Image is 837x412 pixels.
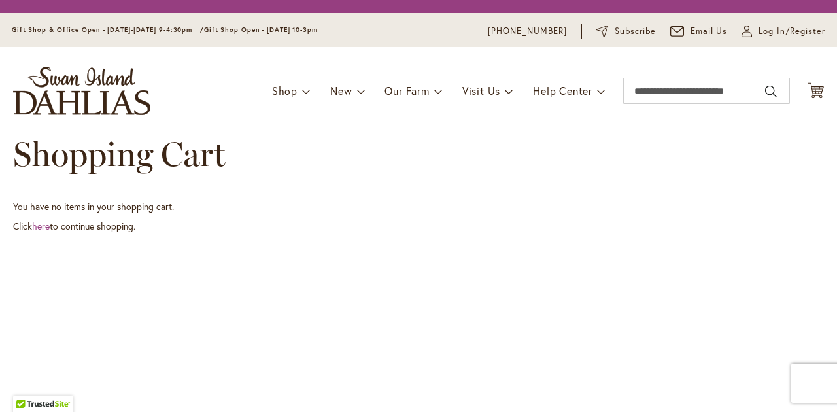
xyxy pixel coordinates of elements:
[742,25,825,38] a: Log In/Register
[272,84,298,97] span: Shop
[384,84,429,97] span: Our Farm
[765,81,777,102] button: Search
[10,366,46,402] iframe: Launch Accessibility Center
[12,26,204,34] span: Gift Shop & Office Open - [DATE]-[DATE] 9-4:30pm /
[204,26,318,34] span: Gift Shop Open - [DATE] 10-3pm
[596,25,656,38] a: Subscribe
[13,200,824,213] p: You have no items in your shopping cart.
[13,220,824,233] p: Click to continue shopping.
[670,25,728,38] a: Email Us
[759,25,825,38] span: Log In/Register
[691,25,728,38] span: Email Us
[462,84,500,97] span: Visit Us
[615,25,656,38] span: Subscribe
[330,84,352,97] span: New
[533,84,592,97] span: Help Center
[13,133,226,175] span: Shopping Cart
[32,220,50,232] a: here
[488,25,567,38] a: [PHONE_NUMBER]
[13,67,150,115] a: store logo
